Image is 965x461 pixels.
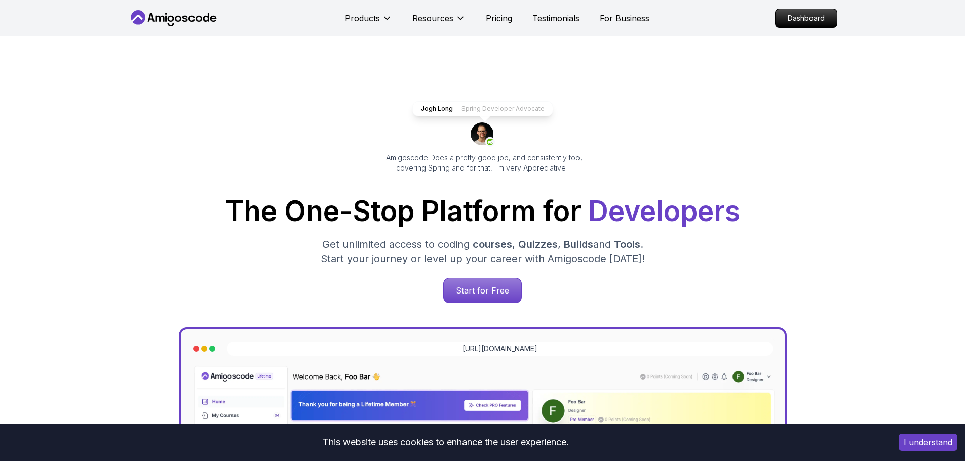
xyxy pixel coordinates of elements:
button: Accept cookies [899,434,957,451]
p: Get unlimited access to coding , , and . Start your journey or level up your career with Amigosco... [313,237,653,266]
p: Jogh Long [421,105,453,113]
a: Start for Free [443,278,522,303]
div: This website uses cookies to enhance the user experience. [8,431,883,453]
p: "Amigoscode Does a pretty good job, and consistently too, covering Spring and for that, I'm very ... [369,153,596,173]
p: Spring Developer Advocate [461,105,545,113]
a: [URL][DOMAIN_NAME] [462,344,537,354]
span: Developers [588,194,740,228]
p: Dashboard [776,9,837,27]
span: Quizzes [518,238,558,250]
img: josh long [471,122,495,147]
span: Builds [564,238,593,250]
a: Pricing [486,12,512,24]
span: courses [473,238,512,250]
a: Testimonials [532,12,580,24]
p: Products [345,12,380,24]
a: For Business [600,12,649,24]
p: Resources [412,12,453,24]
span: Tools [614,238,640,250]
button: Resources [412,12,466,32]
p: Start for Free [444,278,521,303]
a: Dashboard [775,9,837,28]
h1: The One-Stop Platform for [136,197,829,225]
button: Products [345,12,392,32]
